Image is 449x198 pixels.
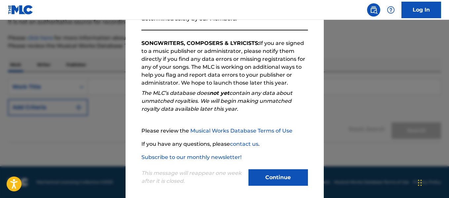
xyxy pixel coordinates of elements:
strong: SONGWRITERS, COMPOSERS & LYRICISTS: [141,40,259,46]
a: Musical Works Database Terms of Use [190,128,292,134]
a: contact us [230,141,258,147]
button: Continue [248,169,308,186]
div: Help [384,3,397,17]
iframe: Chat Widget [416,166,449,198]
a: Subscribe to our monthly newsletter! [141,154,242,160]
strong: not yet [209,90,229,96]
img: help [387,6,395,14]
em: The MLC’s database does contain any data about unmatched royalties. We will begin making unmatche... [141,90,292,112]
img: MLC Logo [8,5,33,15]
p: This message will reappear one week after it is closed. [141,169,244,185]
img: search [370,6,378,14]
p: If you have any questions, please . [141,140,308,148]
div: Widget de chat [416,166,449,198]
p: If you are signed to a music publisher or administrator, please notify them directly if you find ... [141,39,308,87]
a: Log In [401,2,441,18]
div: Arrastar [418,173,422,193]
a: Public Search [367,3,380,17]
p: Please review the [141,127,308,135]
